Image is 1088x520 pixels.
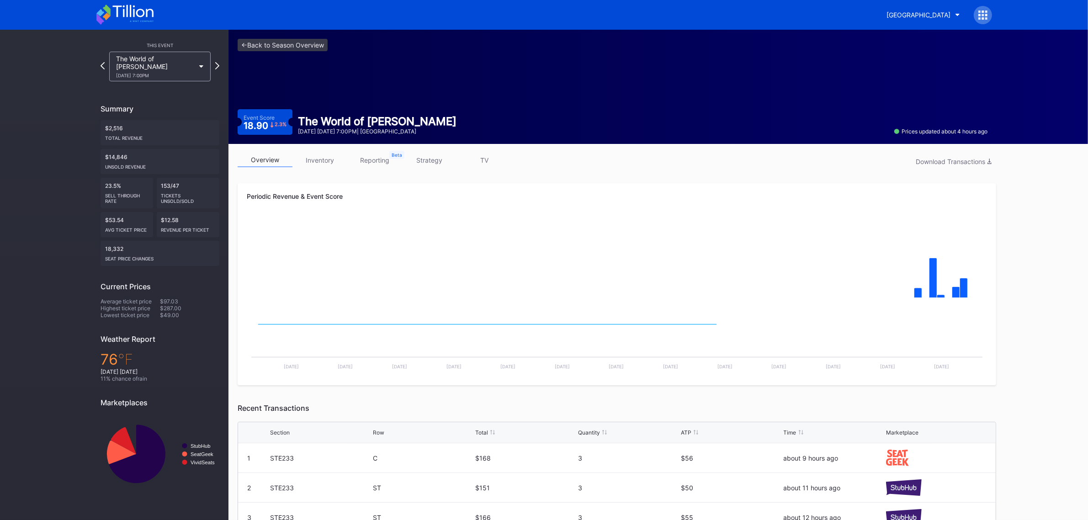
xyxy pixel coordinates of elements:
text: [DATE] [663,364,678,369]
text: [DATE] [826,364,841,369]
div: $287.00 [160,305,219,312]
a: TV [457,153,512,167]
div: Summary [101,104,219,113]
a: strategy [402,153,457,167]
div: 1 [247,454,250,462]
div: about 11 hours ago [784,484,884,492]
div: $2,516 [101,120,219,145]
button: [GEOGRAPHIC_DATA] [880,6,967,23]
text: [DATE] [284,364,299,369]
div: [DATE] 7:00PM [116,73,195,78]
div: seat price changes [105,252,215,261]
div: This Event [101,42,219,48]
div: $56 [681,454,781,462]
div: Unsold Revenue [105,160,215,170]
div: $97.03 [160,298,219,305]
div: Avg ticket price [105,223,149,233]
div: [DATE] [DATE] [101,368,219,375]
div: Total Revenue [105,132,215,141]
div: [GEOGRAPHIC_DATA] [887,11,951,19]
div: STE233 [270,454,371,462]
button: Download Transactions [911,155,996,168]
a: <-Back to Season Overview [238,39,328,51]
a: inventory [292,153,347,167]
div: 23.5% [101,178,153,208]
div: Marketplaces [101,398,219,407]
div: $50 [681,484,781,492]
div: Recent Transactions [238,403,996,413]
div: Lowest ticket price [101,312,160,318]
div: 2.3 % [275,122,287,127]
div: Section [270,429,290,436]
svg: Chart title [247,308,987,376]
div: Time [784,429,796,436]
div: 76 [101,350,219,368]
div: 3 [578,454,679,462]
div: Prices updated about 4 hours ago [894,128,987,135]
div: The World of [PERSON_NAME] [116,55,195,78]
div: Marketplace [886,429,918,436]
div: Total [475,429,488,436]
text: VividSeats [191,460,215,465]
div: C [373,454,473,462]
div: $12.58 [157,212,220,237]
div: [DATE] [DATE] 7:00PM | [GEOGRAPHIC_DATA] [298,128,456,135]
text: StubHub [191,443,211,449]
text: [DATE] [555,364,570,369]
div: $14,846 [101,149,219,174]
div: Weather Report [101,334,219,344]
a: overview [238,153,292,167]
text: [DATE] [392,364,407,369]
text: [DATE] [772,364,787,369]
div: Current Prices [101,282,219,291]
text: [DATE] [446,364,462,369]
text: [DATE] [934,364,949,369]
div: $151 [475,484,576,492]
div: Revenue per ticket [161,223,215,233]
div: 2 [247,484,251,492]
text: [DATE] [609,364,624,369]
img: seatGeek.svg [886,450,908,466]
text: [DATE] [338,364,353,369]
div: Sell Through Rate [105,189,149,204]
text: [DATE] [717,364,732,369]
div: $168 [475,454,576,462]
div: Quantity [578,429,600,436]
div: Row [373,429,384,436]
text: [DATE] [500,364,515,369]
div: STE233 [270,484,371,492]
div: 3 [578,484,679,492]
text: SeatGeek [191,451,213,457]
div: ATP [681,429,691,436]
div: ST [373,484,473,492]
div: Event Score [244,114,275,121]
text: [DATE] [880,364,895,369]
div: Download Transactions [916,158,992,165]
span: ℉ [118,350,133,368]
div: Periodic Revenue & Event Score [247,192,987,200]
div: Highest ticket price [101,305,160,312]
div: 18,332 [101,241,219,266]
svg: Chart title [101,414,219,494]
svg: Chart title [247,216,987,308]
img: stubHub.svg [886,479,922,495]
a: reporting [347,153,402,167]
div: about 9 hours ago [784,454,884,462]
div: 18.90 [244,121,287,130]
div: $53.54 [101,212,153,237]
div: The World of [PERSON_NAME] [298,115,456,128]
div: Tickets Unsold/Sold [161,189,215,204]
div: 11 % chance of rain [101,375,219,382]
div: $49.00 [160,312,219,318]
div: 153/47 [157,178,220,208]
div: Average ticket price [101,298,160,305]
